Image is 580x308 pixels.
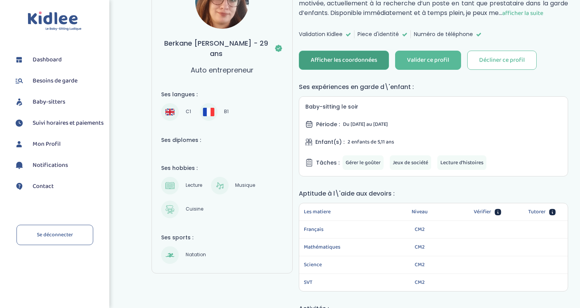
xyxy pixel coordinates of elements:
[415,278,425,287] span: CM2
[183,107,193,117] span: C1
[13,54,25,66] img: dashboard.svg
[191,65,254,75] p: Auto entrepreneur
[161,91,283,99] h4: Ses langues :
[440,158,483,167] span: Lecture d'histoires
[13,181,104,192] a: Contact
[528,208,545,216] span: Tutorer
[415,260,425,269] span: CM2
[13,160,104,171] a: Notifications
[395,51,461,70] button: Valider ce profil
[304,208,331,216] span: Les matiere
[161,38,283,59] h3: Berkane [PERSON_NAME] - 29 ans
[161,234,283,242] h4: Ses sports :
[161,164,283,172] h4: Ses hobbies :
[299,30,343,38] span: Validation Kidlee
[13,117,25,129] img: suivihoraire.svg
[299,189,568,198] h4: Aptitude à l\'aide aux devoirs :
[13,96,25,108] img: babysitters.svg
[304,278,373,287] span: SVT
[315,138,344,146] span: Enfant(s) :
[479,56,525,65] div: Décliner ce profil
[33,55,62,64] span: Dashboard
[13,160,25,171] img: notification.svg
[13,138,25,150] img: profil.svg
[13,181,25,192] img: contact.svg
[316,159,339,167] span: Tâches :
[415,243,425,251] span: CM2
[232,181,258,190] span: Musique
[13,54,104,66] a: Dashboard
[33,140,61,149] span: Mon Profil
[221,107,231,117] span: B1
[203,108,214,116] img: Français
[393,158,428,167] span: Jeux de société
[412,208,428,216] span: Niveau
[161,136,283,144] h4: Ses diplomes :
[33,97,65,107] span: Baby-sitters
[13,138,104,150] a: Mon Profil
[358,30,399,38] span: Piece d'identité
[183,181,204,190] span: Lecture
[474,208,491,216] span: Vérifier
[28,12,82,31] img: logo.svg
[16,225,93,245] a: Se déconnecter
[13,75,104,87] a: Besoins de garde
[311,56,377,65] div: Afficher les coordonnées
[414,30,473,38] span: Numéro de téléphone
[165,107,175,117] img: Anglais
[407,56,449,65] div: Valider ce profil
[343,120,388,128] span: Du [DATE] au [DATE]
[304,261,373,269] span: Science
[299,82,568,92] h4: Ses expériences en garde d\'enfant :
[33,119,104,128] span: Suivi horaires et paiements
[183,250,208,260] span: Natation
[304,226,373,234] span: Français
[183,205,206,214] span: Cuisine
[502,8,543,18] span: afficher la suite
[299,51,389,70] button: Afficher les coordonnées
[33,182,54,191] span: Contact
[415,225,425,234] span: CM2
[316,120,340,128] span: Période :
[348,138,394,146] span: 2 enfants de 5,11 ans
[305,103,562,111] h5: Baby-sitting le soir
[13,117,104,129] a: Suivi horaires et paiements
[467,51,537,70] button: Décliner ce profil
[304,243,373,251] span: Mathématiques
[346,158,381,167] span: Gérer le goûter
[13,96,104,108] a: Baby-sitters
[13,75,25,87] img: besoin.svg
[33,161,68,170] span: Notifications
[33,76,77,86] span: Besoins de garde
